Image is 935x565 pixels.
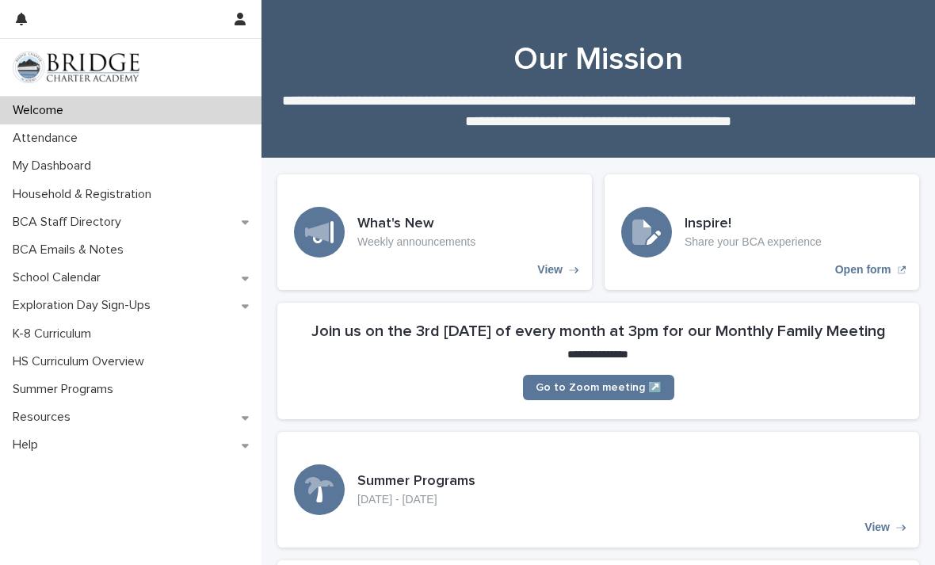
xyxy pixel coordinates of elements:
a: Go to Zoom meeting ↗️ [523,375,674,400]
h1: Our Mission [277,40,919,78]
p: Resources [6,410,83,425]
p: View [537,263,563,277]
p: View [864,521,890,534]
p: Household & Registration [6,187,164,202]
p: Exploration Day Sign-Ups [6,298,163,313]
p: Attendance [6,131,90,146]
p: Weekly announcements [357,235,475,249]
p: BCA Emails & Notes [6,242,136,258]
p: My Dashboard [6,158,104,174]
h3: Summer Programs [357,473,475,491]
p: Share your BCA experience [685,235,822,249]
img: V1C1m3IdTEidaUdm9Hs0 [13,52,139,83]
h3: What's New [357,216,475,233]
p: Summer Programs [6,382,126,397]
p: Welcome [6,103,76,118]
h3: Inspire! [685,216,822,233]
a: View [277,174,592,290]
p: BCA Staff Directory [6,215,134,230]
p: Help [6,437,51,452]
h2: Join us on the 3rd [DATE] of every month at 3pm for our Monthly Family Meeting [311,322,886,341]
p: HS Curriculum Overview [6,354,157,369]
a: View [277,432,919,548]
p: School Calendar [6,270,113,285]
a: Open form [605,174,919,290]
span: Go to Zoom meeting ↗️ [536,382,662,393]
p: [DATE] - [DATE] [357,493,475,506]
p: Open form [835,263,891,277]
p: K-8 Curriculum [6,326,104,342]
